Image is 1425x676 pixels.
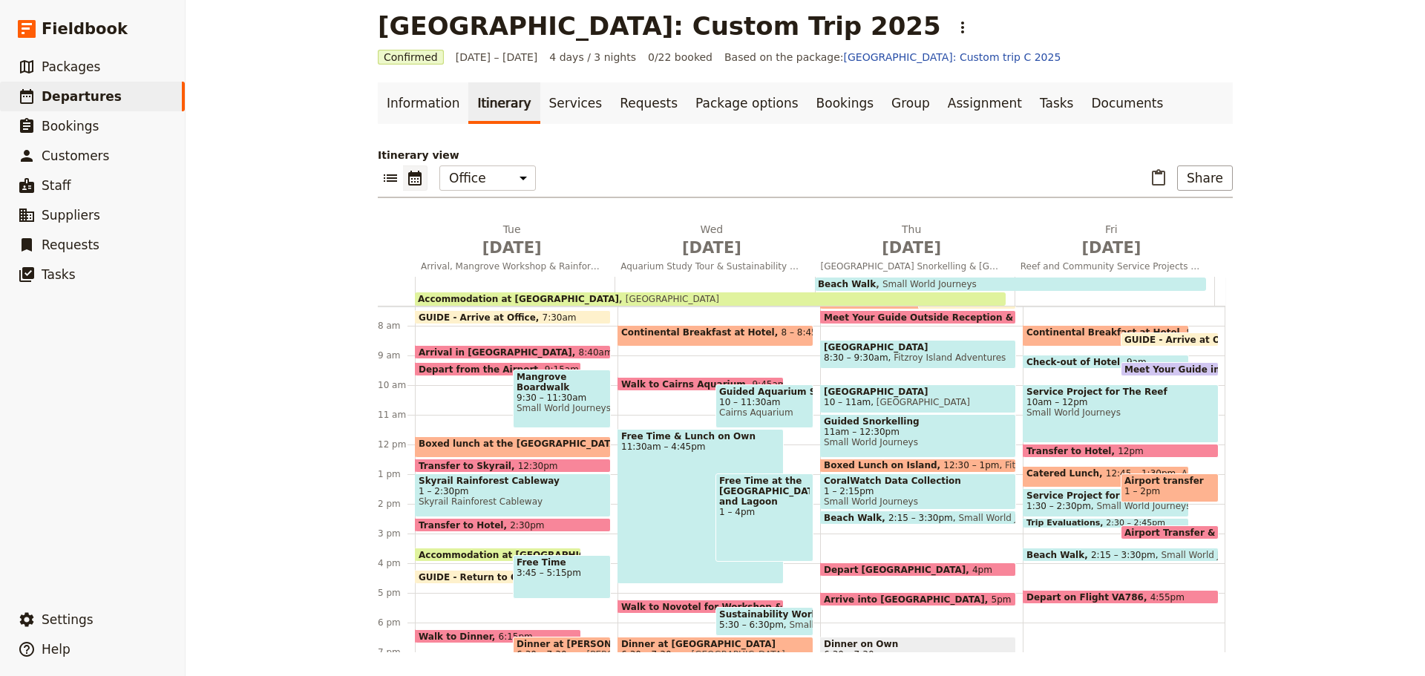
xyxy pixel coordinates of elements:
[1124,335,1248,344] span: GUIDE - Arrive at Office
[648,50,712,65] span: 0/22 booked
[820,511,1016,525] div: Beach Walk2:15 – 3:30pmSmall World Journeys
[419,496,607,507] span: Skyrail Rainforest Cableway
[943,460,999,470] span: 12:30 – 1pm
[419,364,545,374] span: Depart from the Airport
[517,568,607,578] span: 3:45 – 5:15pm
[815,260,1009,272] span: [GEOGRAPHIC_DATA] Snorkelling & [GEOGRAPHIC_DATA]
[378,468,415,480] div: 1 pm
[871,397,970,407] span: [GEOGRAPHIC_DATA]
[468,82,540,124] a: Itinerary
[419,461,518,470] span: Transfer to Skyrail
[820,310,1016,324] div: Meet Your Guide Outside Reception & Depart
[1082,82,1172,124] a: Documents
[42,89,122,104] span: Departures
[620,222,802,259] h2: Wed
[1021,237,1202,259] span: [DATE]
[719,407,810,418] span: Cairns Aquarium
[579,347,613,357] span: 8:40am
[378,11,941,41] h1: [GEOGRAPHIC_DATA]: Custom Trip 2025
[517,393,607,403] span: 9:30 – 11:30am
[456,50,538,65] span: [DATE] – [DATE]
[1023,518,1189,528] div: Trip Evaluations2:30 – 2:45pm
[1091,501,1191,511] span: Small World Journeys
[1026,550,1091,559] span: Beach Walk
[824,639,1012,649] span: Dinner on Own
[821,222,1003,259] h2: Thu
[419,347,579,357] span: Arrival in [GEOGRAPHIC_DATA]
[719,620,784,630] span: 5:30 – 6:30pm
[378,379,415,391] div: 10 am
[540,82,612,124] a: Services
[724,50,1061,65] span: Based on the package:
[418,294,619,304] span: Accommodation at [GEOGRAPHIC_DATA]
[517,372,607,393] span: Mangrove Boardwalk Workshop & Clean up
[415,362,581,376] div: Depart from the Airport9:15am
[882,82,939,124] a: Group
[621,431,780,442] span: Free Time & Lunch on Own
[617,637,813,666] div: Dinner at [GEOGRAPHIC_DATA]6:30 – 7:30pm[GEOGRAPHIC_DATA]
[42,18,128,40] span: Fieldbook
[953,513,1053,522] span: Small World Journeys
[824,496,1012,507] span: Small World Journeys
[42,59,100,74] span: Packages
[820,592,1016,606] div: Arrive into [GEOGRAPHIC_DATA]5pm
[1121,362,1219,376] div: Meet Your Guide in Reception & Depart
[42,642,71,657] span: Help
[1121,473,1219,502] div: Airport transfer1 – 2pm
[1021,222,1202,259] h2: Fri
[415,277,1215,306] div: Accommodation at [GEOGRAPHIC_DATA][GEOGRAPHIC_DATA]Beach WalkSmall World Journeys
[415,222,615,277] button: Tue [DATE]Arrival, Mangrove Workshop & Rainforest Cableway
[824,312,1058,322] span: Meet Your Guide Outside Reception & Depart
[510,520,544,530] span: 2:30pm
[1026,407,1215,418] span: Small World Journeys
[687,82,807,124] a: Package options
[415,570,581,584] div: GUIDE - Return to Office4:15pm
[1091,550,1156,559] span: 2:15 – 3:30pm
[876,279,977,289] span: Small World Journeys
[1026,387,1215,397] span: Service Project for The Reef
[719,387,810,397] span: Guided Aquarium Study Tour
[972,565,992,574] span: 4pm
[378,82,468,124] a: Information
[815,222,1015,277] button: Thu [DATE][GEOGRAPHIC_DATA] Snorkelling & [GEOGRAPHIC_DATA]
[715,384,813,428] div: Guided Aquarium Study Tour10 – 11:30amCairns Aquarium
[824,486,1012,496] span: 1 – 2:15pm
[820,459,1016,473] div: Boxed Lunch on Island12:30 – 1pmFitzroy Island Adventures
[1026,468,1106,479] span: Catered Lunch
[1015,260,1208,272] span: Reef and Community Service Projects & Departure
[378,320,415,332] div: 8 am
[1026,519,1106,528] span: Trip Evaluations
[820,473,1016,510] div: CoralWatch Data Collection1 – 2:15pmSmall World Journeys
[1023,590,1219,604] div: Depart on Flight VA7864:55pm
[1106,468,1176,485] span: 12:45 – 1:30pm
[782,327,831,344] span: 8 – 8:45am
[621,639,810,649] span: Dinner at [GEOGRAPHIC_DATA]
[543,312,577,322] span: 7:30am
[42,148,109,163] span: Customers
[517,557,607,568] span: Free Time
[824,416,1012,427] span: Guided Snorkelling
[1026,327,1187,338] span: Continental Breakfast at Hotel
[421,237,603,259] span: [DATE]
[820,562,1016,577] div: Depart [GEOGRAPHIC_DATA]4pm
[1124,528,1259,537] span: Airport Transfer & Depart
[999,460,1117,470] span: Fitzroy Island Adventures
[419,312,543,322] span: GUIDE - Arrive at Office
[419,439,627,449] span: Boxed lunch at the [GEOGRAPHIC_DATA]
[419,550,626,559] span: Accommodation at [GEOGRAPHIC_DATA]
[1026,490,1185,501] span: Service Project for People From Remote Communities
[378,148,1233,163] p: Itinerary view
[421,222,603,259] h2: Tue
[824,649,888,660] span: 6:30 – 7:30pm
[403,165,427,191] button: Calendar view
[1026,397,1215,407] span: 10am – 12pm
[378,439,415,450] div: 12 pm
[617,600,784,614] div: Walk to Novotel for Workshop & Dinner
[1118,446,1144,456] span: 12pm
[1124,364,1329,374] span: Meet Your Guide in Reception & Depart
[1146,165,1171,191] button: Paste itinerary item
[1015,222,1214,277] button: Fri [DATE]Reef and Community Service Projects & Departure
[1023,325,1189,347] div: Continental Breakfast at Hotel8 – 8:45am
[42,237,99,252] span: Requests
[1177,165,1233,191] button: Share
